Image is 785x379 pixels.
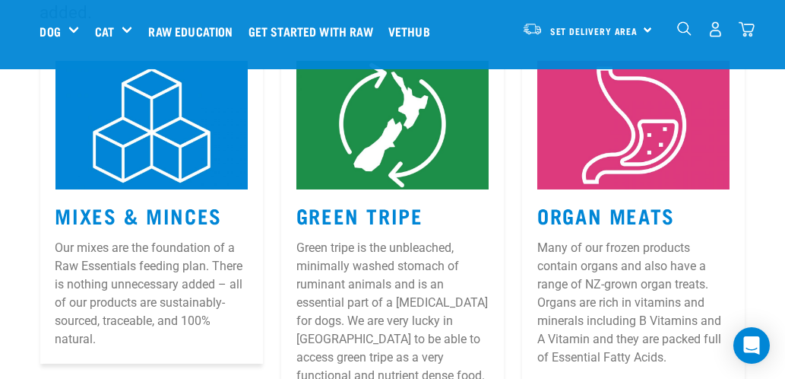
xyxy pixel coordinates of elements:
[522,22,543,36] img: van-moving.png
[733,327,770,364] div: Open Intercom Messenger
[537,61,730,189] img: 10_210930_025505.jpg
[739,21,755,37] img: home-icon@2x.png
[707,21,723,37] img: user.png
[95,22,114,40] a: Cat
[40,22,61,40] a: Dog
[677,21,692,36] img: home-icon-1@2x.png
[245,1,385,62] a: Get started with Raw
[550,28,638,33] span: Set Delivery Area
[537,209,675,221] a: Organ Meats
[144,1,244,62] a: Raw Education
[296,209,423,221] a: Green Tripe
[296,61,489,189] img: 8.jpg
[55,239,248,349] p: Our mixes are the foundation of a Raw Essentials feeding plan. There is nothing unnecessary added...
[55,209,222,221] a: Mixes & Minces
[537,239,730,367] p: Many of our frozen products contain organs and also have a range of NZ-grown organ treats. Organs...
[385,1,442,62] a: Vethub
[55,61,248,189] img: 8_210930_025407.jpg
